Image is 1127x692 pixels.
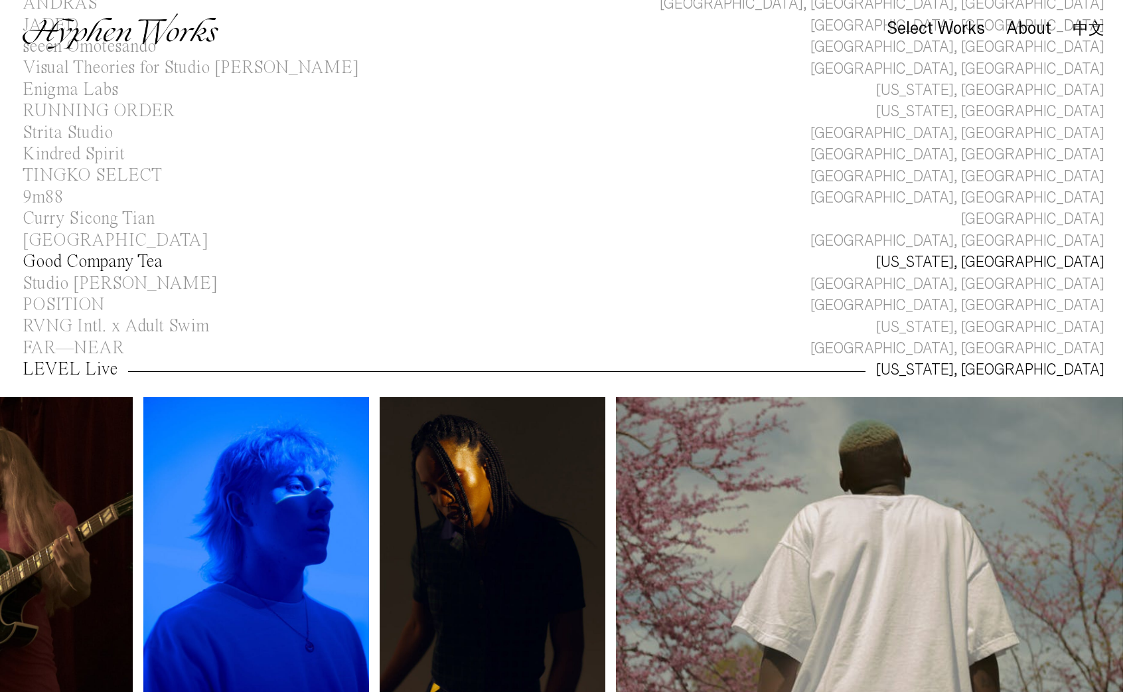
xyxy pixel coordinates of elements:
a: 中文 [1073,21,1104,36]
div: POSITION [23,296,104,314]
div: Enigma Labs [23,81,118,99]
div: Good Company Tea [23,253,163,271]
div: [US_STATE], [GEOGRAPHIC_DATA] [876,80,1104,101]
div: [GEOGRAPHIC_DATA], [GEOGRAPHIC_DATA] [810,295,1104,316]
div: [GEOGRAPHIC_DATA] [23,232,208,250]
div: Curry Sicong Tian [23,210,155,228]
div: [US_STATE], [GEOGRAPHIC_DATA] [876,317,1104,338]
div: [GEOGRAPHIC_DATA], [GEOGRAPHIC_DATA] [810,230,1104,252]
div: About [1006,19,1051,38]
div: RUNNING ORDER [23,102,175,120]
div: RVNG Intl. x Adult Swim [23,317,209,335]
div: Select Works [887,19,985,38]
a: About [1006,22,1051,37]
div: Kindred Spirit [23,145,125,163]
a: Select Works [887,22,985,37]
div: TINGKO SELECT [23,167,162,185]
div: [US_STATE], [GEOGRAPHIC_DATA] [876,359,1104,381]
div: 9m88 [23,189,64,207]
div: [GEOGRAPHIC_DATA], [GEOGRAPHIC_DATA] [810,144,1104,165]
div: [GEOGRAPHIC_DATA], [GEOGRAPHIC_DATA] [810,338,1104,359]
div: Strita Studio [23,124,113,142]
div: FAR—NEAR [23,339,124,357]
img: Hyphen Works [23,13,218,49]
div: [GEOGRAPHIC_DATA], [GEOGRAPHIC_DATA] [810,123,1104,144]
div: [GEOGRAPHIC_DATA], [GEOGRAPHIC_DATA] [810,274,1104,295]
div: LEVEL Live [23,361,117,379]
div: [GEOGRAPHIC_DATA], [GEOGRAPHIC_DATA] [810,187,1104,209]
div: Visual Theories for Studio [PERSON_NAME] [23,59,359,77]
div: Studio [PERSON_NAME] [23,275,218,293]
div: [US_STATE], [GEOGRAPHIC_DATA] [876,252,1104,273]
div: [US_STATE], [GEOGRAPHIC_DATA] [876,101,1104,122]
div: [GEOGRAPHIC_DATA], [GEOGRAPHIC_DATA] [810,166,1104,187]
div: [GEOGRAPHIC_DATA] [961,209,1104,230]
div: [GEOGRAPHIC_DATA], [GEOGRAPHIC_DATA] [810,58,1104,80]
